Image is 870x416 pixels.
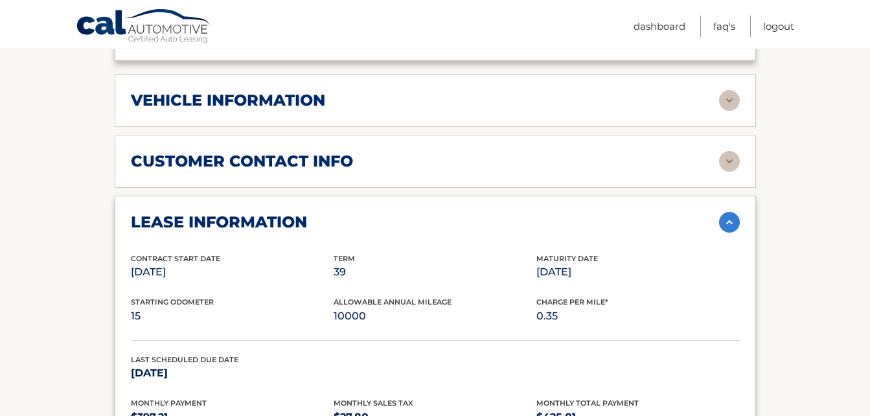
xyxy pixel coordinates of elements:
[76,8,212,46] a: Cal Automotive
[131,152,353,171] h2: customer contact info
[131,364,334,382] p: [DATE]
[719,151,740,172] img: accordion-rest.svg
[131,297,214,306] span: Starting Odometer
[536,307,739,325] p: 0.35
[536,263,739,281] p: [DATE]
[763,16,794,37] a: Logout
[334,399,413,408] span: Monthly Sales Tax
[131,307,334,325] p: 15
[334,263,536,281] p: 39
[131,91,325,110] h2: vehicle information
[131,399,207,408] span: Monthly Payment
[536,254,598,263] span: Maturity Date
[131,213,307,232] h2: lease information
[713,16,735,37] a: FAQ's
[634,16,685,37] a: Dashboard
[131,254,220,263] span: Contract Start Date
[719,212,740,233] img: accordion-active.svg
[334,254,355,263] span: Term
[334,307,536,325] p: 10000
[131,263,334,281] p: [DATE]
[536,297,608,306] span: Charge Per Mile*
[536,399,639,408] span: Monthly Total Payment
[334,297,452,306] span: Allowable Annual Mileage
[719,90,740,111] img: accordion-rest.svg
[131,355,238,364] span: Last Scheduled Due Date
